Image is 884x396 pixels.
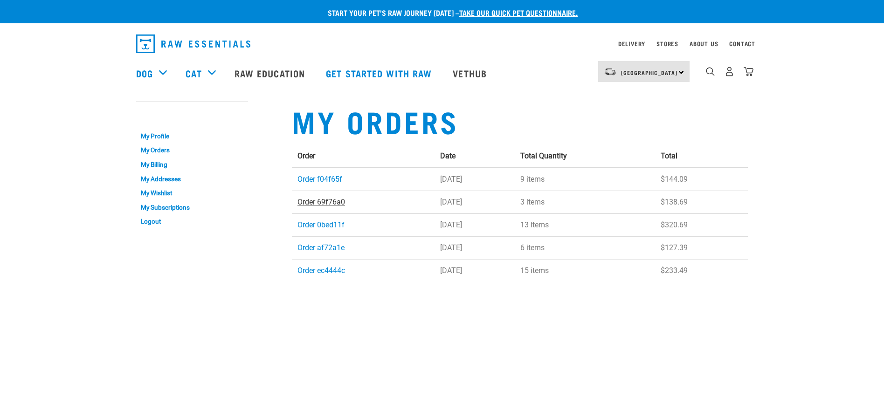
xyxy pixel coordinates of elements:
[136,186,248,200] a: My Wishlist
[655,259,748,282] td: $233.49
[655,168,748,191] td: $144.09
[435,145,515,168] th: Date
[136,143,248,158] a: My Orders
[136,110,181,115] a: My Account
[655,236,748,259] td: $127.39
[136,34,250,53] img: Raw Essentials Logo
[515,236,655,259] td: 6 items
[618,42,645,45] a: Delivery
[186,66,201,80] a: Cat
[136,172,248,186] a: My Addresses
[515,145,655,168] th: Total Quantity
[136,214,248,229] a: Logout
[729,42,755,45] a: Contact
[297,220,345,229] a: Order 0bed11f
[297,175,342,184] a: Order f04f65f
[435,259,515,282] td: [DATE]
[690,42,718,45] a: About Us
[655,213,748,236] td: $320.69
[459,10,578,14] a: take our quick pet questionnaire.
[725,67,734,76] img: user.png
[136,66,153,80] a: Dog
[136,200,248,215] a: My Subscriptions
[435,236,515,259] td: [DATE]
[292,145,435,168] th: Order
[604,68,616,76] img: van-moving.png
[435,191,515,213] td: [DATE]
[655,191,748,213] td: $138.69
[317,55,443,92] a: Get started with Raw
[297,243,345,252] a: Order af72a1e
[515,259,655,282] td: 15 items
[515,213,655,236] td: 13 items
[515,191,655,213] td: 3 items
[706,67,715,76] img: home-icon-1@2x.png
[515,168,655,191] td: 9 items
[435,168,515,191] td: [DATE]
[136,157,248,172] a: My Billing
[656,42,678,45] a: Stores
[297,266,345,275] a: Order ec4444c
[297,198,345,206] a: Order 69f76a0
[225,55,317,92] a: Raw Education
[621,71,677,74] span: [GEOGRAPHIC_DATA]
[435,213,515,236] td: [DATE]
[136,129,248,143] a: My Profile
[744,67,753,76] img: home-icon@2x.png
[129,31,755,57] nav: dropdown navigation
[292,104,748,137] h1: My Orders
[443,55,498,92] a: Vethub
[655,145,748,168] th: Total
